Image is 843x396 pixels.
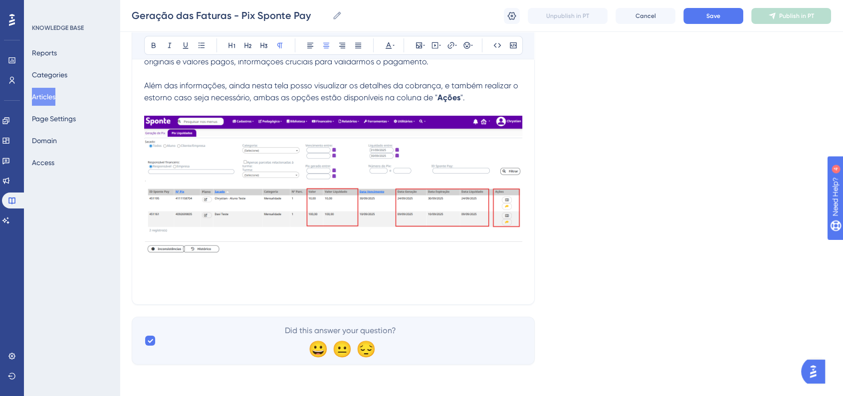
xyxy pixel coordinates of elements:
span: ". [460,93,465,102]
div: 4 [69,5,72,13]
button: Articles [32,88,55,106]
button: Reports [32,44,57,62]
button: Access [32,154,54,172]
span: Nesta tela estarão informações da cobrança, como datas de vencimento e pagamento, valores origina... [144,45,498,66]
div: 😐 [332,341,348,357]
iframe: UserGuiding AI Assistant Launcher [801,357,831,387]
button: Cancel [616,8,675,24]
button: Page Settings [32,110,76,128]
span: Publish in PT [779,12,814,20]
strong: Ações [437,93,460,102]
button: Unpublish in PT [528,8,608,24]
input: Article Name [132,8,328,22]
div: 😔 [356,341,372,357]
span: Além das informações, ainda nesta tela posso visualizar os detalhes da cobrança, e também realiza... [144,81,520,102]
span: Need Help? [23,2,62,14]
span: Save [706,12,720,20]
span: Unpublish in PT [546,12,589,20]
button: Domain [32,132,57,150]
button: Save [683,8,743,24]
span: Cancel [635,12,656,20]
button: Categories [32,66,67,84]
span: Did this answer your question? [285,325,396,337]
button: Publish in PT [751,8,831,24]
div: 😀 [308,341,324,357]
div: KNOWLEDGE BASE [32,24,84,32]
